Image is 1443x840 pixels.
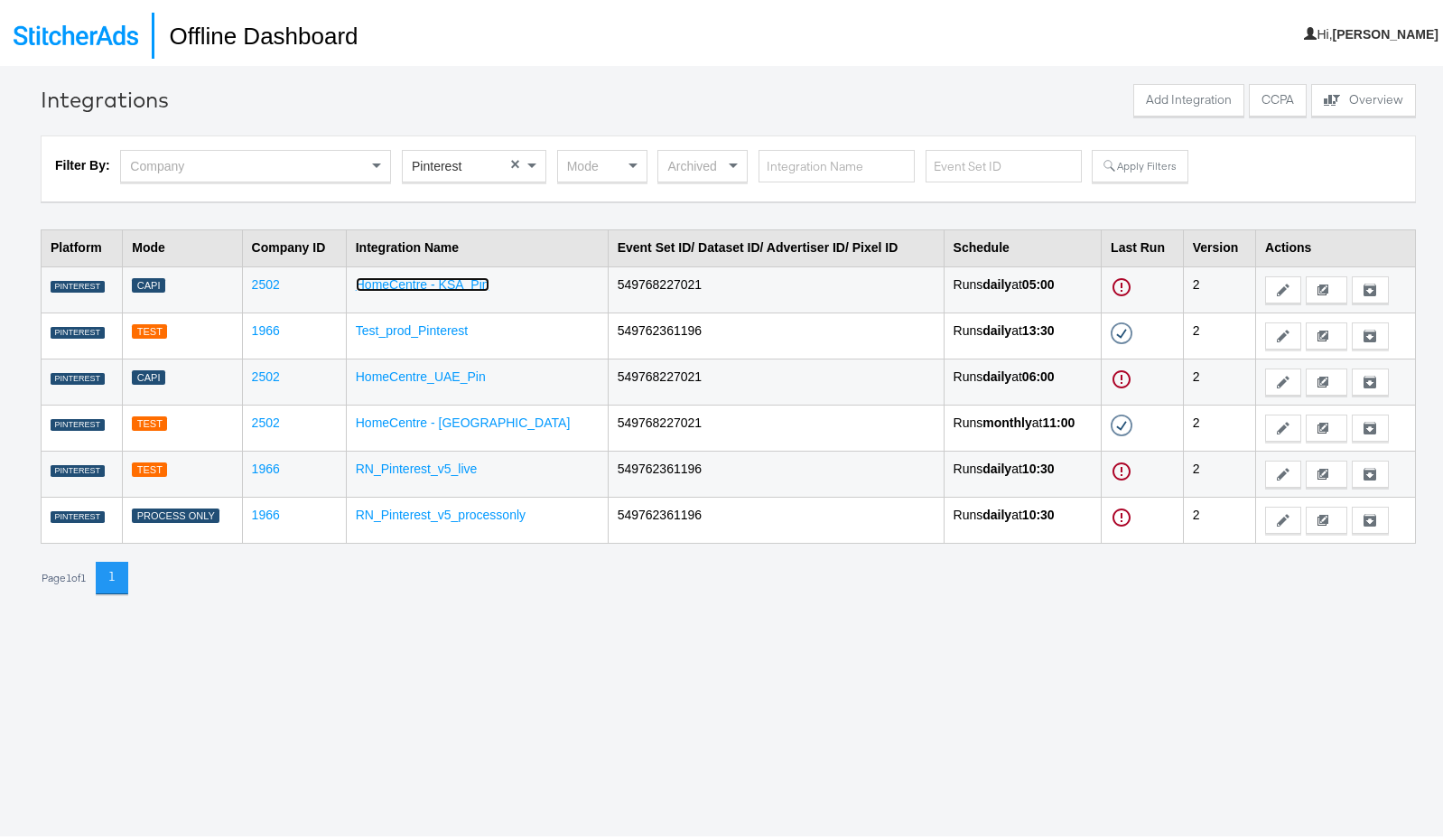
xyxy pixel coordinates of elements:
[121,147,390,178] div: Company
[982,366,1011,380] strong: daily
[1042,412,1075,426] strong: 11:00
[96,558,128,591] button: 1
[1022,458,1055,472] strong: 10:30
[1249,80,1307,117] a: CCPA
[1183,226,1255,263] th: Version
[252,412,280,426] a: 2502
[1133,80,1244,113] button: Add Integration
[1183,447,1255,493] td: 2
[51,323,105,336] div: PINTEREST
[1102,226,1184,263] th: Last Run
[41,568,87,581] div: Page 1 of 1
[1256,226,1416,263] th: Actions
[608,447,944,493] td: 549762361196
[356,274,489,288] a: HomeCentre - KSA_Pin
[132,321,167,336] div: Test
[123,226,242,263] th: Mode
[42,226,123,263] th: Platform
[1133,80,1244,117] a: Add Integration
[982,320,1011,334] strong: daily
[51,369,105,382] div: PINTEREST
[132,367,165,382] div: Capi
[252,320,280,334] a: 1966
[944,226,1102,263] th: Schedule
[356,458,478,472] a: RN_Pinterest_v5_live
[412,155,461,170] span: Pinterest
[51,508,105,520] div: PINTEREST
[1022,274,1055,288] strong: 05:00
[1249,80,1307,113] button: CCPA
[510,153,520,169] span: ×
[356,504,526,518] a: RN_Pinterest_v5_processonly
[51,277,105,290] div: PINTEREST
[658,147,747,178] div: Archived
[356,320,469,334] a: Test_prod_Pinterest
[944,493,1102,539] td: Runs at
[242,226,346,263] th: Company ID
[152,9,358,55] h1: Offline Dashboard
[944,401,1102,447] td: Runs at
[759,146,915,180] input: Integration Name
[51,415,105,428] div: PINTEREST
[982,274,1011,288] strong: daily
[944,447,1102,493] td: Runs at
[1333,23,1438,38] b: [PERSON_NAME]
[982,458,1011,472] strong: daily
[608,401,944,447] td: 549768227021
[944,355,1102,401] td: Runs at
[356,412,571,426] a: HomeCentre - [GEOGRAPHIC_DATA]
[1183,355,1255,401] td: 2
[132,275,165,290] div: Capi
[252,504,280,518] a: 1966
[132,459,167,474] div: Test
[944,263,1102,309] td: Runs at
[41,80,169,111] div: Integrations
[608,493,944,539] td: 549762361196
[1092,146,1187,179] button: Apply Filters
[132,413,167,428] div: Test
[558,147,647,178] div: Mode
[1311,80,1416,113] button: Overview
[982,412,1031,426] strong: monthly
[608,226,944,263] th: Event Set ID/ Dataset ID/ Advertiser ID/ Pixel ID
[252,366,280,380] a: 2502
[252,274,280,288] a: 2502
[356,366,486,380] a: HomeCentre_UAE_Pin
[608,355,944,401] td: 549768227021
[252,458,280,472] a: 1966
[132,505,219,520] div: Process Only
[982,504,1011,518] strong: daily
[55,154,110,169] strong: Filter By:
[944,309,1102,355] td: Runs at
[1183,401,1255,447] td: 2
[1022,504,1055,518] strong: 10:30
[1183,493,1255,539] td: 2
[608,309,944,355] td: 549762361196
[1183,309,1255,355] td: 2
[51,462,105,474] div: PINTEREST
[14,22,138,42] img: StitcherAds
[1311,80,1416,117] a: Overview
[1022,366,1055,380] strong: 06:00
[1022,320,1055,334] strong: 13:30
[346,226,608,263] th: Integration Name
[926,146,1082,180] input: Event Set ID
[1183,263,1255,309] td: 2
[608,263,944,309] td: 549768227021
[507,147,523,178] span: Clear value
